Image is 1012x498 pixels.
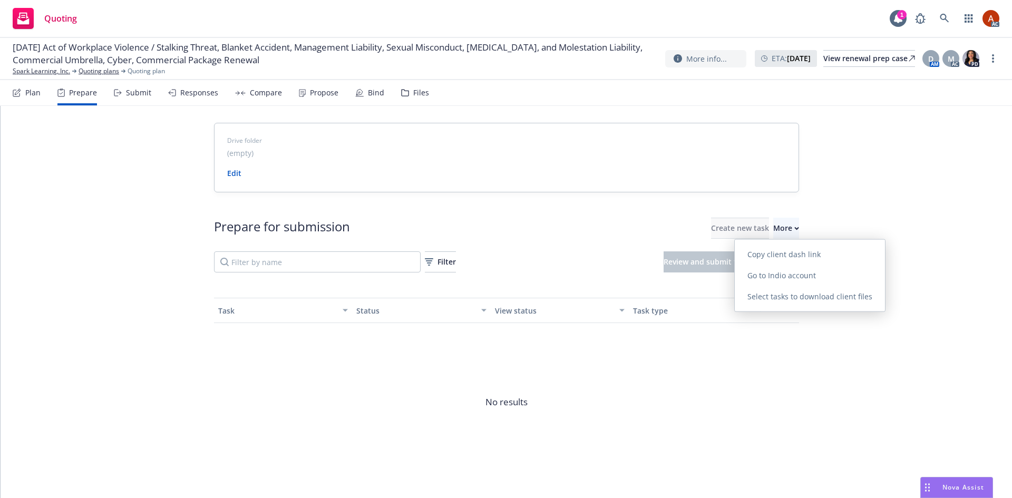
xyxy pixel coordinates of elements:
div: Files [413,89,429,97]
span: No results [214,323,799,481]
button: Nova Assist [920,477,993,498]
div: View renewal prep case [823,51,915,66]
button: More [773,218,799,239]
div: Compare [250,89,282,97]
a: Spark Learning, Inc. [13,66,70,76]
span: ETA : [772,53,811,64]
a: Quoting [8,4,81,33]
span: Nova Assist [942,483,984,492]
div: 1 [897,10,907,19]
span: Copy client dash link [735,249,833,259]
a: Quoting plans [79,66,119,76]
div: Filter [425,252,456,272]
div: Drag to move [921,477,934,497]
span: [DATE] Act of Workplace Violence / Stalking Threat, Blanket Accident, Management Liability, Sexua... [13,41,657,66]
button: Create new task [711,218,769,239]
a: Search [934,8,955,29]
span: Create new task [711,223,769,233]
button: Filter [425,251,456,272]
span: (empty) [227,148,254,159]
span: Drive folder [227,136,786,145]
button: Task type [629,298,767,323]
div: More [773,218,799,238]
img: photo [962,50,979,67]
div: Prepare [69,89,97,97]
a: View renewal prep case [823,50,915,67]
span: Quoting [44,14,77,23]
div: Responses [180,89,218,97]
button: Review and submit tasks to the client [664,251,799,272]
div: Submit [126,89,151,97]
a: Edit [227,168,241,178]
a: Report a Bug [910,8,931,29]
a: Switch app [958,8,979,29]
span: M [948,53,955,64]
span: More info... [686,53,727,64]
button: Task [214,298,353,323]
span: Quoting plan [128,66,165,76]
span: Review and submit tasks to the client [664,257,799,267]
span: D [928,53,933,64]
a: more [987,52,999,65]
button: More info... [665,50,746,67]
button: View status [491,298,629,323]
span: Select tasks to download client files [735,291,885,301]
div: View status [495,305,614,316]
div: Task [218,305,337,316]
div: Plan [25,89,41,97]
strong: [DATE] [787,53,811,63]
div: Status [356,305,475,316]
span: Go to Indio account [735,270,829,280]
div: Task type [633,305,752,316]
div: Bind [368,89,384,97]
div: Prepare for submission [214,218,350,239]
div: Propose [310,89,338,97]
input: Filter by name [214,251,421,272]
img: photo [982,10,999,27]
button: Status [352,298,491,323]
